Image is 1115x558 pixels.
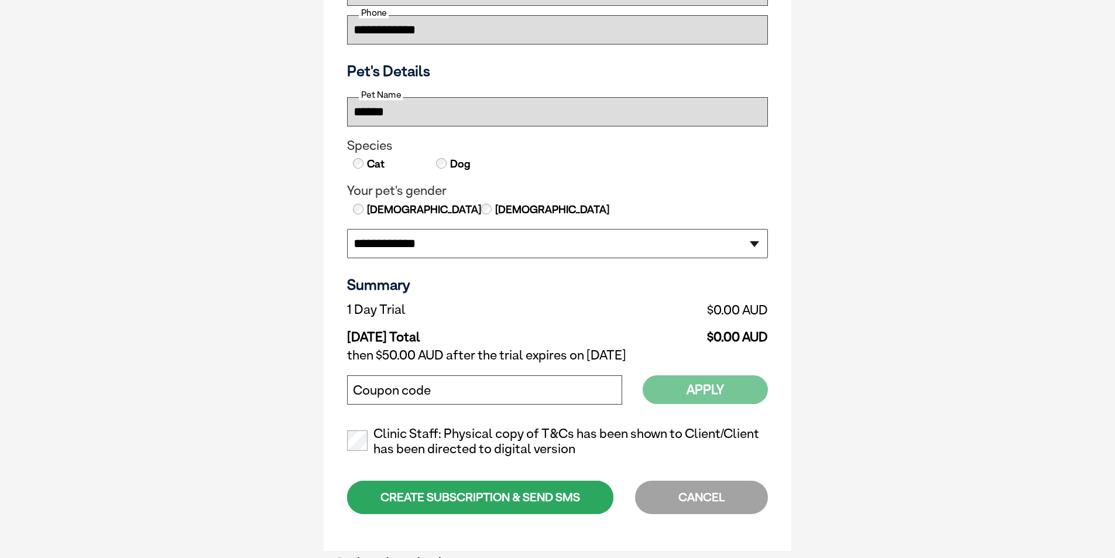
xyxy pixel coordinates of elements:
legend: Species [347,138,768,153]
td: $0.00 AUD [576,299,768,320]
label: Clinic Staff: Physical copy of T&Cs has been shown to Client/Client has been directed to digital ... [347,426,768,457]
div: CREATE SUBSCRIPTION & SEND SMS [347,481,613,514]
input: Clinic Staff: Physical copy of T&Cs has been shown to Client/Client has been directed to digital ... [347,430,368,451]
td: 1 Day Trial [347,299,576,320]
label: Phone [359,8,389,18]
h3: Pet's Details [342,62,773,80]
td: [DATE] Total [347,320,576,345]
label: Coupon code [353,383,431,398]
h3: Summary [347,276,768,293]
button: Apply [643,375,768,404]
legend: Your pet's gender [347,183,768,198]
div: CANCEL [635,481,768,514]
td: $0.00 AUD [576,320,768,345]
td: then $50.00 AUD after the trial expires on [DATE] [347,345,768,366]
